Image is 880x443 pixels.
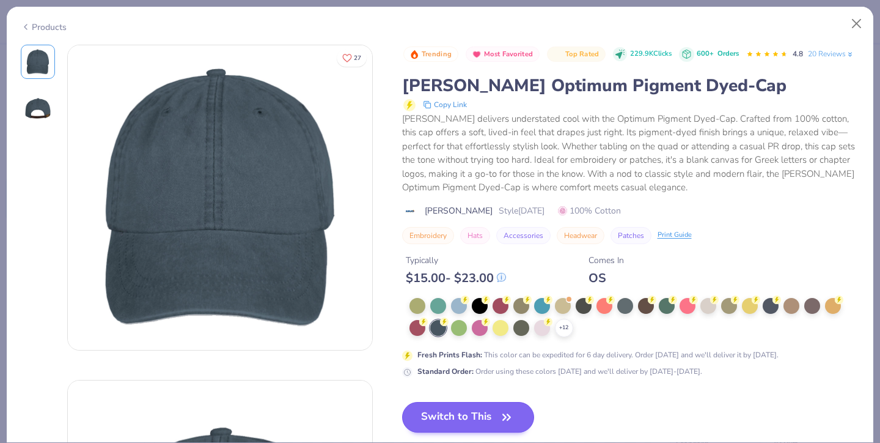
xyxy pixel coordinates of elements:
[21,21,67,34] div: Products
[354,55,361,61] span: 27
[419,97,471,112] button: copy to clipboard
[417,367,474,376] strong: Standard Order :
[499,204,544,217] span: Style [DATE]
[402,74,860,97] div: [PERSON_NAME] Optimum Pigment Dyed-Cap
[559,324,568,332] span: + 12
[496,227,551,244] button: Accessories
[406,270,506,286] div: $ 15.00 - $ 23.00
[630,49,672,59] span: 229.9K Clicks
[484,51,533,58] span: Most Favorited
[23,94,53,123] img: Back
[845,12,868,35] button: Close
[565,51,599,58] span: Top Rated
[658,230,692,240] div: Print Guide
[402,402,535,433] button: Switch to This
[460,227,490,244] button: Hats
[466,47,540,62] button: Badge Button
[68,45,372,350] img: Front
[23,47,53,76] img: Front
[409,50,419,59] img: Trending sort
[417,349,779,360] div: This color can be expedited for 6 day delivery. Order [DATE] and we'll deliver it by [DATE].
[588,270,624,286] div: OS
[472,50,482,59] img: Most Favorited sort
[403,47,458,62] button: Badge Button
[808,48,854,59] a: 20 Reviews
[558,204,621,217] span: 100% Cotton
[406,254,506,267] div: Typically
[553,50,563,59] img: Top Rated sort
[547,47,606,62] button: Badge Button
[746,45,788,64] div: 4.8 Stars
[402,206,419,216] img: brand logo
[417,350,482,360] strong: Fresh Prints Flash :
[425,204,493,217] span: [PERSON_NAME]
[422,51,452,58] span: Trending
[588,254,624,267] div: Comes In
[417,366,702,377] div: Order using these colors [DATE] and we'll deliver by [DATE]-[DATE].
[610,227,651,244] button: Patches
[402,112,860,195] div: [PERSON_NAME] delivers understated cool with the Optimum Pigment Dyed-Cap. Crafted from 100% cott...
[793,49,803,59] span: 4.8
[402,227,454,244] button: Embroidery
[557,227,604,244] button: Headwear
[337,49,367,67] button: Like
[717,49,739,58] span: Orders
[697,49,739,59] div: 600+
